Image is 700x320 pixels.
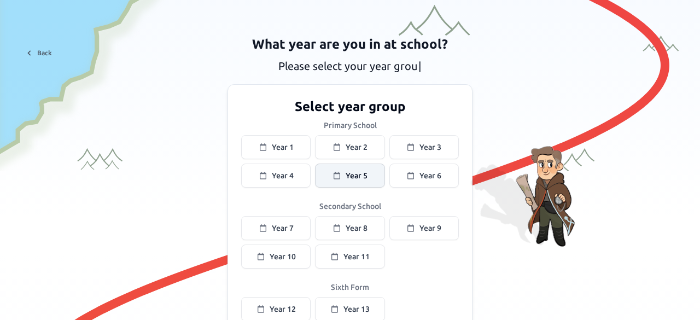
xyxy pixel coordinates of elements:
[241,98,459,115] h2: Select year group
[389,164,459,188] button: Year 6
[272,223,294,234] span: Year 7
[315,216,384,240] button: Year 8
[166,57,534,75] p: Please select your year grou
[389,216,459,240] button: Year 9
[346,170,367,181] span: Year 5
[241,282,459,293] h3: Sixth Form
[272,142,294,153] span: Year 1
[166,36,534,53] h2: What year are you in at school?
[315,245,384,269] button: Year 11
[270,304,296,315] span: Year 12
[270,251,296,262] span: Year 10
[346,142,367,153] span: Year 2
[241,216,311,240] button: Year 7
[419,142,441,153] span: Year 3
[241,120,459,131] h3: Primary School
[241,135,311,159] button: Year 1
[315,135,384,159] button: Year 2
[343,304,370,315] span: Year 13
[389,135,459,159] button: Year 3
[17,44,59,62] button: Back
[346,223,367,234] span: Year 8
[419,223,441,234] span: Year 9
[315,164,384,188] button: Year 5
[272,170,294,181] span: Year 4
[241,164,311,188] button: Year 4
[418,60,422,72] span: |
[241,245,311,269] button: Year 10
[419,170,441,181] span: Year 6
[343,251,370,262] span: Year 11
[241,201,459,212] h3: Secondary School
